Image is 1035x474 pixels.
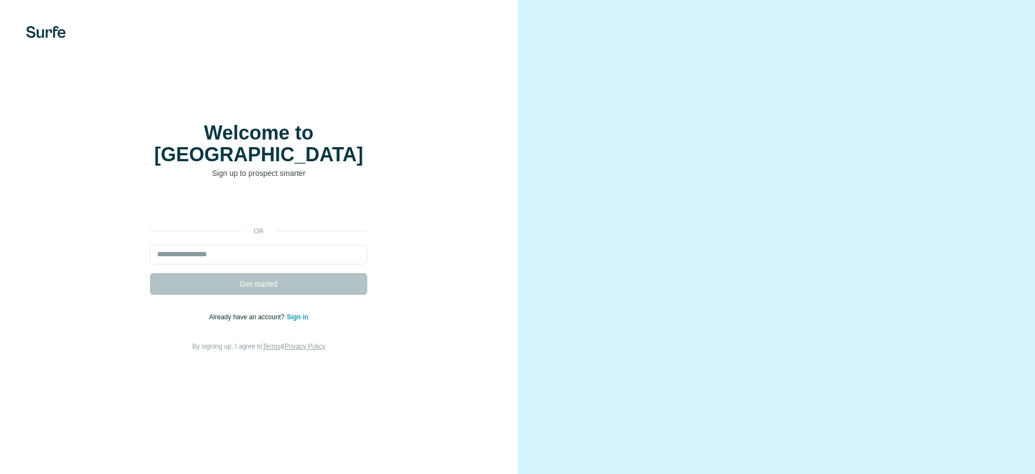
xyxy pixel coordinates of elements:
[285,343,325,350] a: Privacy Policy
[192,343,325,350] span: By signing up, I agree to &
[262,343,280,350] a: Terms
[26,26,66,38] img: Surfe's logo
[209,313,287,321] span: Already have an account?
[150,122,367,166] h1: Welcome to [GEOGRAPHIC_DATA]
[150,168,367,179] p: Sign up to prospect smarter
[287,313,309,321] a: Sign in
[145,195,373,219] iframe: Sign in with Google Button
[241,226,276,236] p: or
